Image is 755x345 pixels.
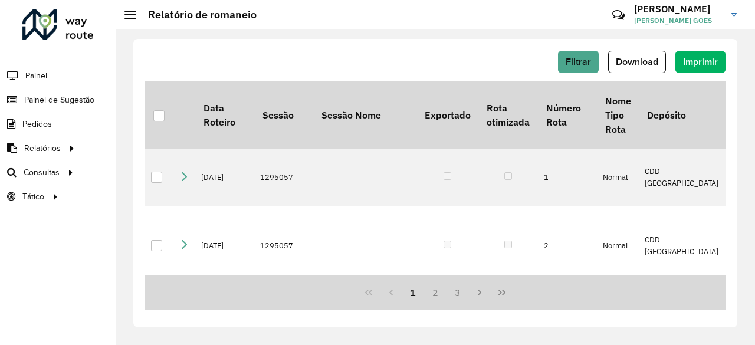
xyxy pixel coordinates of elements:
span: Filtrar [566,57,591,67]
td: CDD [GEOGRAPHIC_DATA] [639,206,725,285]
button: Last Page [491,281,513,304]
th: Data Roteiro [195,81,254,149]
td: 2 [538,206,597,285]
td: Normal [597,149,639,206]
span: Tático [22,190,44,203]
span: Imprimir [683,57,718,67]
button: 1 [402,281,424,304]
td: CDD [GEOGRAPHIC_DATA] [639,149,725,206]
th: Rota otimizada [478,81,537,149]
td: 1295057 [254,149,313,206]
button: 2 [424,281,447,304]
th: Sessão Nome [313,81,416,149]
th: Sessão [254,81,313,149]
th: Depósito [639,81,725,149]
span: Painel de Sugestão [24,94,94,106]
th: Número Rota [538,81,597,149]
span: Download [616,57,658,67]
span: Painel [25,70,47,82]
td: 1295057 [254,206,313,285]
h3: [PERSON_NAME] [634,4,723,15]
span: [PERSON_NAME] GOES [634,15,723,26]
th: Nome Tipo Rota [597,81,639,149]
button: Next Page [469,281,491,304]
button: 3 [447,281,469,304]
h2: Relatório de romaneio [136,8,257,21]
a: Contato Rápido [606,2,631,28]
button: Imprimir [675,51,726,73]
td: 1 [538,149,597,206]
th: Exportado [416,81,478,149]
td: [DATE] [195,149,254,206]
span: Relatórios [24,142,61,155]
td: [DATE] [195,206,254,285]
span: Pedidos [22,118,52,130]
td: Normal [597,206,639,285]
span: Consultas [24,166,60,179]
button: Filtrar [558,51,599,73]
button: Download [608,51,666,73]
